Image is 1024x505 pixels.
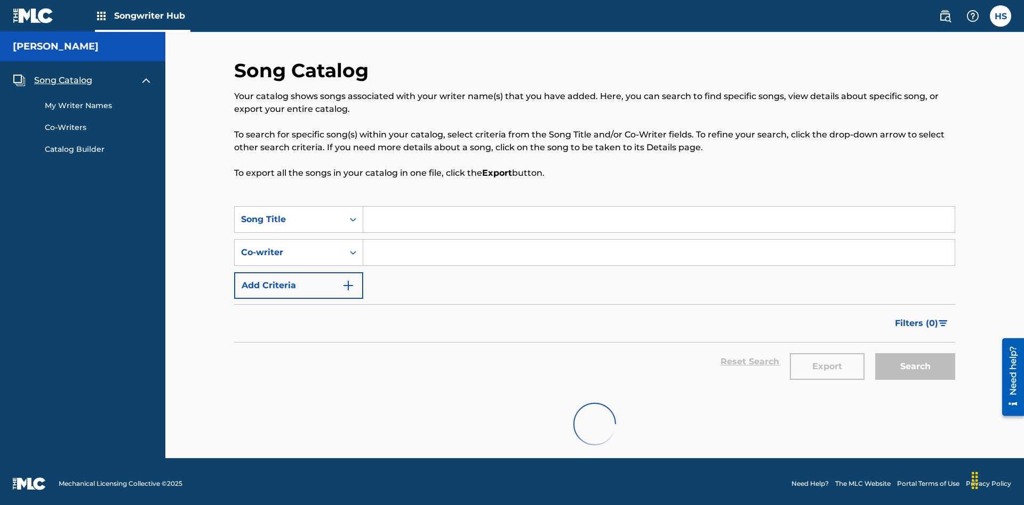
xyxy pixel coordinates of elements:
[114,10,190,22] span: Songwriter Hub
[241,246,337,259] div: Co-writer
[234,128,955,154] p: To search for specific song(s) within your catalog, select criteria from the Song Title and/or Co...
[482,168,512,178] strong: Export
[897,479,959,488] a: Portal Terms of Use
[962,5,983,27] div: Help
[966,10,979,22] img: help
[342,279,355,292] img: 9d2ae6d4665cec9f34b9.svg
[934,5,956,27] a: Public Search
[791,479,829,488] a: Need Help?
[966,479,1011,488] a: Privacy Policy
[234,272,363,299] button: Add Criteria
[234,206,955,390] form: Search Form
[939,10,951,22] img: search
[994,334,1024,421] iframe: Resource Center
[13,74,26,87] img: Song Catalog
[13,477,46,490] img: logo
[45,144,153,155] a: Catalog Builder
[835,479,891,488] a: The MLC Website
[13,40,99,53] h5: Toby Songwriter
[13,8,54,23] img: MLC Logo
[990,5,1011,27] div: User Menu
[971,454,1024,505] iframe: Chat Widget
[895,317,938,330] span: Filters ( 0 )
[569,398,620,450] img: preloader
[45,100,153,111] a: My Writer Names
[34,74,92,87] span: Song Catalog
[95,10,108,22] img: Top Rightsholders
[234,167,955,180] p: To export all the songs in your catalog in one file, click the button.
[234,90,955,116] p: Your catalog shows songs associated with your writer name(s) that you have added. Here, you can s...
[45,122,153,133] a: Co-Writers
[889,310,955,337] button: Filters (0)
[966,465,983,496] div: Drag
[140,74,153,87] img: expand
[59,479,182,488] span: Mechanical Licensing Collective © 2025
[13,74,92,87] a: Song CatalogSong Catalog
[234,59,374,83] h2: Song Catalog
[939,320,948,327] img: filter
[241,213,337,226] div: Song Title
